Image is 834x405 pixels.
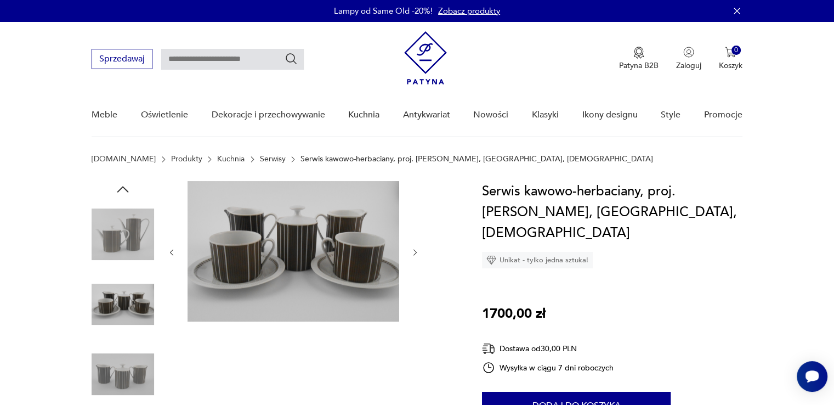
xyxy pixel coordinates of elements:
div: Unikat - tylko jedna sztuka! [482,252,593,268]
img: Ikonka użytkownika [683,47,694,58]
a: Promocje [704,94,742,136]
p: Koszyk [719,60,742,71]
img: Patyna - sklep z meblami i dekoracjami vintage [404,31,447,85]
iframe: Smartsupp widget button [797,361,827,392]
a: Oświetlenie [141,94,188,136]
a: Produkty [171,155,202,164]
button: Zaloguj [676,47,701,71]
button: Patyna B2B [619,47,659,71]
a: Ikony designu [582,94,637,136]
p: 1700,00 zł [482,303,546,324]
a: Serwisy [260,155,286,164]
div: 0 [731,46,741,55]
button: Sprzedawaj [92,49,152,69]
a: Zobacz produkty [438,5,500,16]
h1: Serwis kawowo-herbaciany, proj. [PERSON_NAME], [GEOGRAPHIC_DATA], [DEMOGRAPHIC_DATA] [482,181,742,244]
img: Zdjęcie produktu Serwis kawowo-herbaciany, proj. prof. Heinrich Löffelhardt, Arzberg, Niemcy [92,203,154,266]
a: Ikona medaluPatyna B2B [619,47,659,71]
p: Lampy od Same Old -20%! [334,5,433,16]
a: Antykwariat [403,94,450,136]
p: Serwis kawowo-herbaciany, proj. [PERSON_NAME], [GEOGRAPHIC_DATA], [DEMOGRAPHIC_DATA] [300,155,653,164]
a: Kuchnia [348,94,379,136]
div: Wysyłka w ciągu 7 dni roboczych [482,361,614,374]
p: Zaloguj [676,60,701,71]
img: Ikona medalu [633,47,644,59]
div: Dostawa od 30,00 PLN [482,342,614,356]
img: Zdjęcie produktu Serwis kawowo-herbaciany, proj. prof. Heinrich Löffelhardt, Arzberg, Niemcy [188,181,399,322]
a: Dekoracje i przechowywanie [211,94,325,136]
img: Ikona dostawy [482,342,495,356]
a: Kuchnia [217,155,245,164]
a: Nowości [473,94,508,136]
a: Meble [92,94,117,136]
a: [DOMAIN_NAME] [92,155,156,164]
button: 0Koszyk [719,47,742,71]
a: Sprzedawaj [92,56,152,64]
a: Klasyki [532,94,559,136]
img: Ikona koszyka [725,47,736,58]
a: Style [661,94,680,136]
img: Zdjęcie produktu Serwis kawowo-herbaciany, proj. prof. Heinrich Löffelhardt, Arzberg, Niemcy [92,273,154,336]
button: Szukaj [285,52,298,65]
p: Patyna B2B [619,60,659,71]
img: Ikona diamentu [486,255,496,265]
